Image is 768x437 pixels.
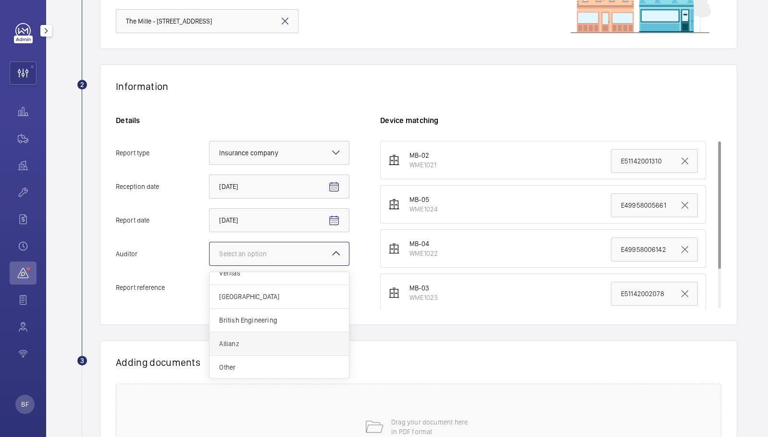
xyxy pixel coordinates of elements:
span: Veritas [219,268,339,278]
button: Open calendar [322,209,346,232]
img: elevator.svg [388,199,400,210]
span: Reception date [116,183,209,190]
div: WME1022 [409,249,438,258]
img: elevator.svg [388,287,400,299]
input: Type the address [116,9,298,33]
input: Ref. appearing on the document [611,282,698,306]
h6: Details [116,115,349,125]
div: 3 [77,356,87,365]
div: WME1023 [409,293,438,302]
div: 2 [77,80,87,89]
input: Reception dateOpen calendar [209,175,349,199]
h1: Adding documents [116,356,721,368]
span: Auditor [116,250,209,257]
span: Report type [116,150,209,156]
h1: Information [116,80,168,92]
h6: Device matching [380,115,721,125]
input: Ref. appearing on the document [611,237,698,262]
div: MB-03 [409,283,438,293]
span: Allianz [219,339,339,349]
p: Drag your document here in PDF format [391,417,473,437]
p: BF [21,400,28,409]
div: Select an option [219,249,291,259]
img: elevator.svg [388,154,400,166]
span: [GEOGRAPHIC_DATA] [219,292,339,301]
div: MB-02 [409,150,436,160]
span: Report reference [116,284,209,291]
span: British Engineering [219,315,339,325]
input: Ref. appearing on the document [611,149,698,173]
div: WME1024 [409,204,438,214]
input: Report dateOpen calendar [209,208,349,232]
img: elevator.svg [388,243,400,254]
div: MB-05 [409,195,438,204]
div: MB-04 [409,239,438,249]
input: Ref. appearing on the document [611,193,698,217]
span: Report date [116,217,209,224]
ng-dropdown-panel: Options list [209,272,349,378]
span: Insurance company [219,149,278,157]
button: Open calendar [322,175,346,199]
div: WME1021 [409,160,436,170]
span: Other [219,362,339,372]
